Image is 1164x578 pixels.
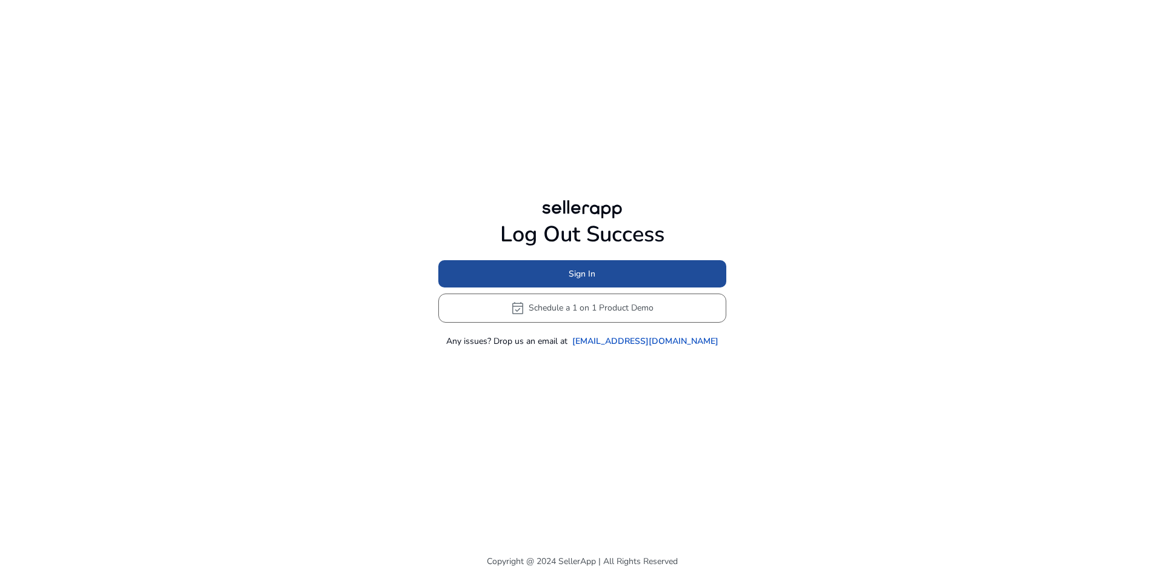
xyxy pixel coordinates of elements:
[569,267,595,280] span: Sign In
[446,335,567,348] p: Any issues? Drop us an email at
[572,335,718,348] a: [EMAIL_ADDRESS][DOMAIN_NAME]
[438,260,726,287] button: Sign In
[510,301,525,315] span: event_available
[438,294,726,323] button: event_availableSchedule a 1 on 1 Product Demo
[438,221,726,247] h1: Log Out Success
